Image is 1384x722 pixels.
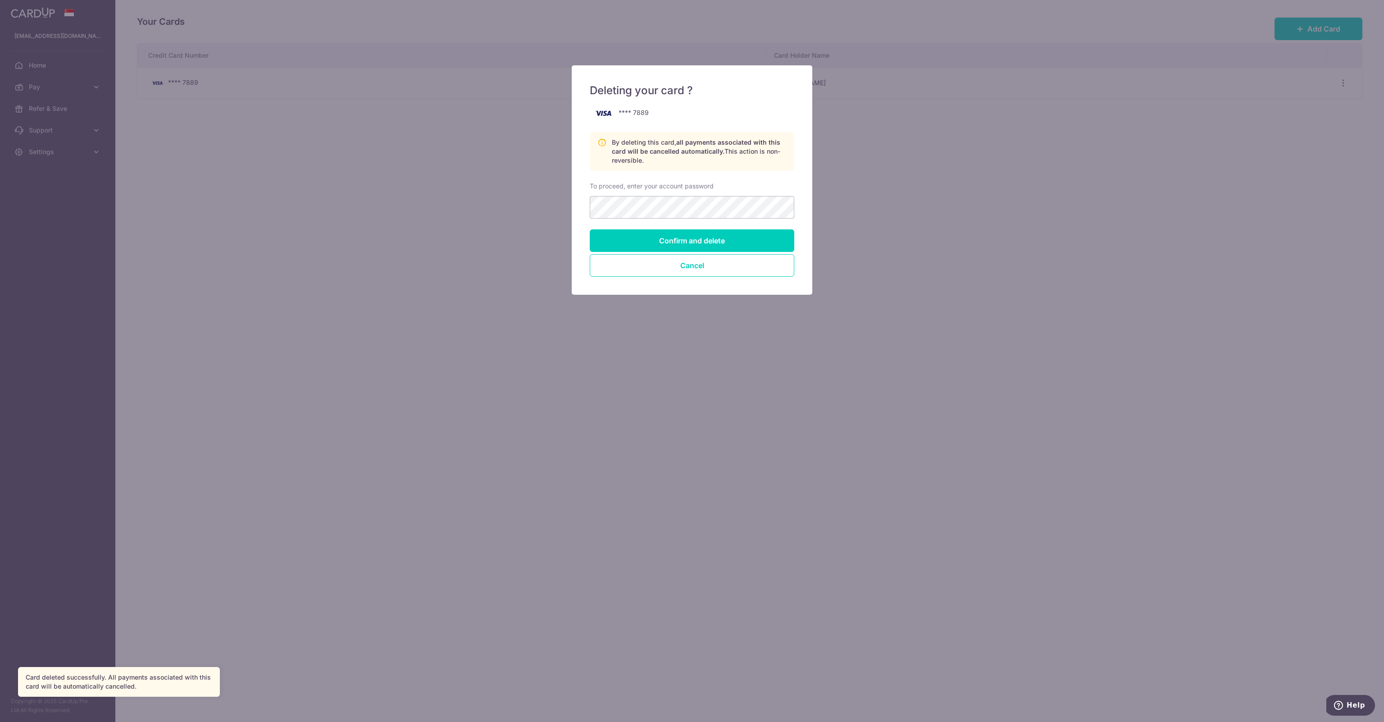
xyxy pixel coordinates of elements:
div: Card deleted successfully. All payments associated with this card will be automatically cancelled. [26,673,212,691]
h5: Deleting your card ? [590,83,794,98]
span: all payments associated with this card will be cancelled automatically. [612,138,780,155]
p: By deleting this card, This action is non-reversible. [612,138,787,165]
label: To proceed, enter your account password [590,182,714,191]
img: visa-761abec96037c8ab836742a37ff580f5eed1c99042f5b0e3b4741c5ac3fec333.png [590,105,617,121]
input: Confirm and delete [590,229,794,252]
button: Close [590,254,794,277]
iframe: Opens a widget where you can find more information [1326,695,1375,717]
